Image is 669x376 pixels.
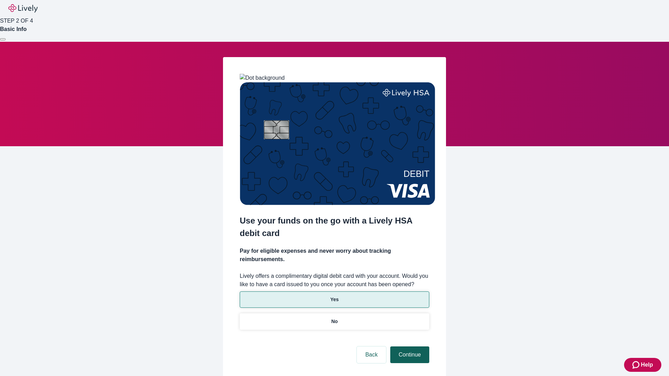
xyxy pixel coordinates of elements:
[240,214,429,240] h2: Use your funds on the go with a Lively HSA debit card
[240,74,285,82] img: Dot background
[240,82,435,205] img: Debit card
[641,361,653,369] span: Help
[240,313,429,330] button: No
[390,346,429,363] button: Continue
[240,247,429,264] h4: Pay for eligible expenses and never worry about tracking reimbursements.
[330,296,339,303] p: Yes
[357,346,386,363] button: Back
[240,272,429,289] label: Lively offers a complimentary digital debit card with your account. Would you like to have a card...
[8,4,38,13] img: Lively
[624,358,661,372] button: Zendesk support iconHelp
[240,291,429,308] button: Yes
[331,318,338,325] p: No
[632,361,641,369] svg: Zendesk support icon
